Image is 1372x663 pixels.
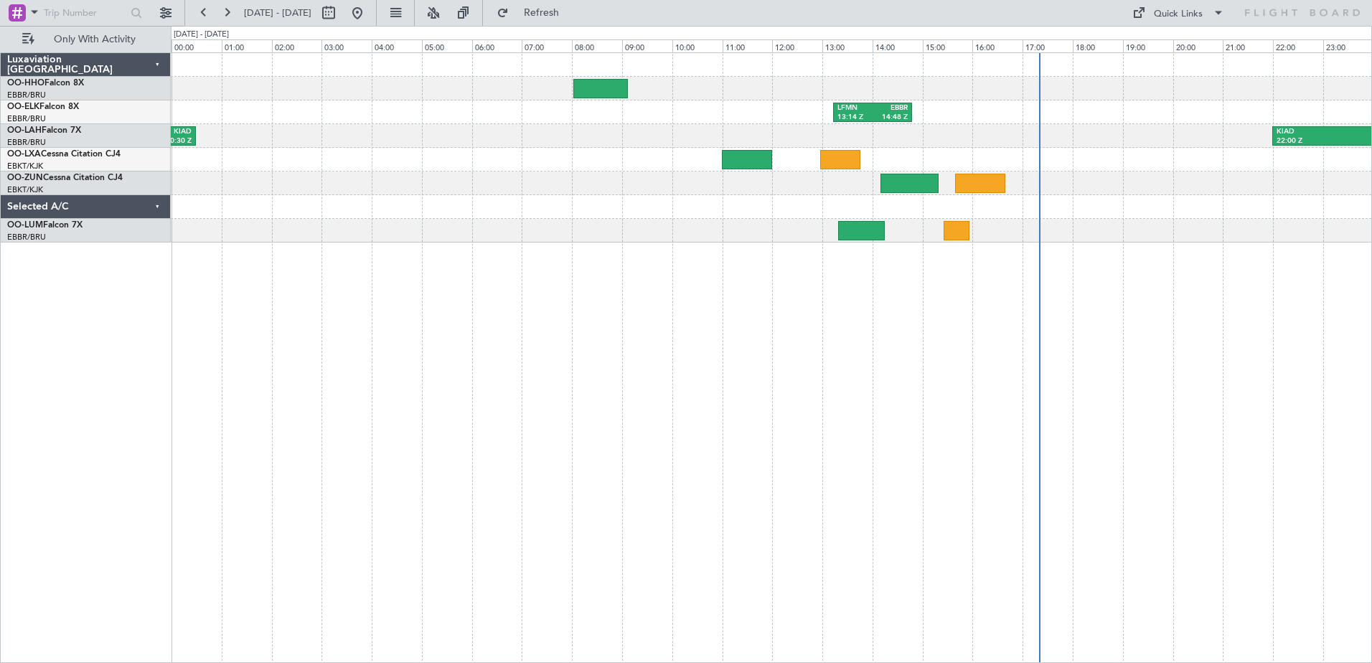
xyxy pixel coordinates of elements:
[512,8,572,18] span: Refresh
[7,161,43,171] a: EBKT/KJK
[321,39,372,52] div: 03:00
[472,39,522,52] div: 06:00
[37,34,151,44] span: Only With Activity
[873,103,908,113] div: EBBR
[16,28,156,51] button: Only With Activity
[171,39,222,52] div: 00:00
[1223,39,1273,52] div: 21:00
[1123,39,1173,52] div: 19:00
[7,90,46,100] a: EBBR/BRU
[244,6,311,19] span: [DATE] - [DATE]
[723,39,773,52] div: 11:00
[1154,7,1203,22] div: Quick Links
[7,137,46,148] a: EBBR/BRU
[7,126,42,135] span: OO-LAH
[672,39,723,52] div: 10:00
[7,184,43,195] a: EBKT/KJK
[1173,39,1223,52] div: 20:00
[7,221,43,230] span: OO-LUM
[923,39,973,52] div: 15:00
[222,39,272,52] div: 01:00
[873,39,923,52] div: 14:00
[522,39,572,52] div: 07:00
[7,103,79,111] a: OO-ELKFalcon 8X
[7,174,43,182] span: OO-ZUN
[7,79,84,88] a: OO-HHOFalcon 8X
[1273,39,1323,52] div: 22:00
[7,221,83,230] a: OO-LUMFalcon 7X
[822,39,873,52] div: 13:00
[972,39,1023,52] div: 16:00
[7,150,121,159] a: OO-LXACessna Citation CJ4
[44,2,126,24] input: Trip Number
[1125,1,1231,24] button: Quick Links
[7,150,41,159] span: OO-LXA
[7,174,123,182] a: OO-ZUNCessna Citation CJ4
[272,39,322,52] div: 02:00
[490,1,576,24] button: Refresh
[837,113,873,123] div: 13:14 Z
[837,103,873,113] div: LFMN
[572,39,622,52] div: 08:00
[7,232,46,243] a: EBBR/BRU
[772,39,822,52] div: 12:00
[7,79,44,88] span: OO-HHO
[873,113,908,123] div: 14:48 Z
[7,113,46,124] a: EBBR/BRU
[622,39,672,52] div: 09:00
[1073,39,1123,52] div: 18:00
[7,126,81,135] a: OO-LAHFalcon 7X
[422,39,472,52] div: 05:00
[1023,39,1073,52] div: 17:00
[372,39,422,52] div: 04:00
[174,29,229,41] div: [DATE] - [DATE]
[7,103,39,111] span: OO-ELK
